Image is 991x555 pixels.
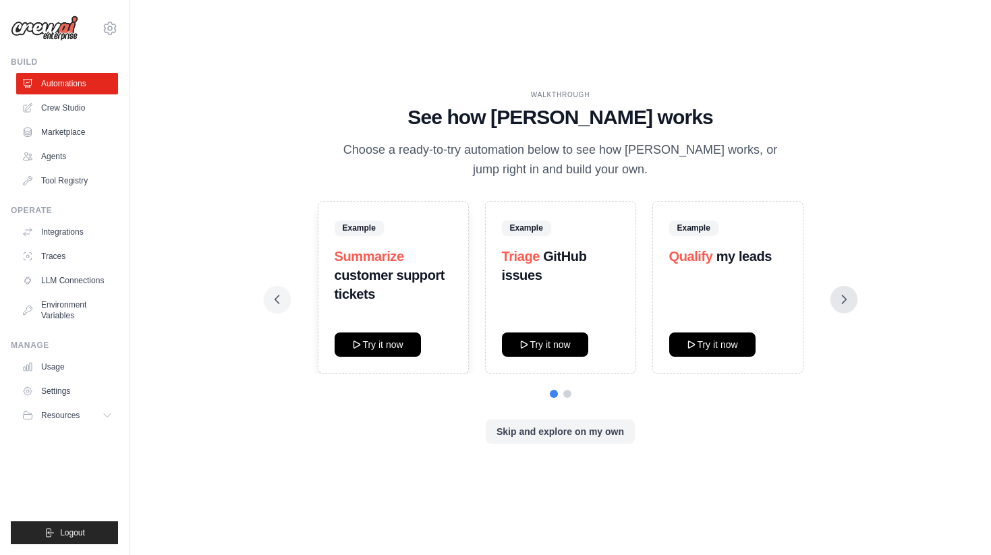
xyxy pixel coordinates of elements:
[41,410,80,421] span: Resources
[16,380,118,402] a: Settings
[16,405,118,426] button: Resources
[11,521,118,544] button: Logout
[16,221,118,243] a: Integrations
[334,140,787,180] p: Choose a ready-to-try automation below to see how [PERSON_NAME] works, or jump right in and build...
[60,527,85,538] span: Logout
[16,170,118,192] a: Tool Registry
[16,294,118,326] a: Environment Variables
[502,249,540,264] span: Triage
[486,419,635,444] button: Skip and explore on my own
[275,90,847,100] div: WALKTHROUGH
[16,245,118,267] a: Traces
[16,97,118,119] a: Crew Studio
[11,16,78,41] img: Logo
[669,249,713,264] span: Qualify
[502,221,551,235] span: Example
[335,221,384,235] span: Example
[502,249,587,283] strong: GitHub issues
[716,249,772,264] strong: my leads
[669,332,756,357] button: Try it now
[502,332,588,357] button: Try it now
[16,270,118,291] a: LLM Connections
[16,121,118,143] a: Marketplace
[275,105,847,129] h1: See how [PERSON_NAME] works
[11,205,118,216] div: Operate
[669,221,718,235] span: Example
[11,57,118,67] div: Build
[16,146,118,167] a: Agents
[335,268,445,301] strong: customer support tickets
[335,249,404,264] span: Summarize
[11,340,118,351] div: Manage
[16,356,118,378] a: Usage
[16,73,118,94] a: Automations
[335,332,421,357] button: Try it now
